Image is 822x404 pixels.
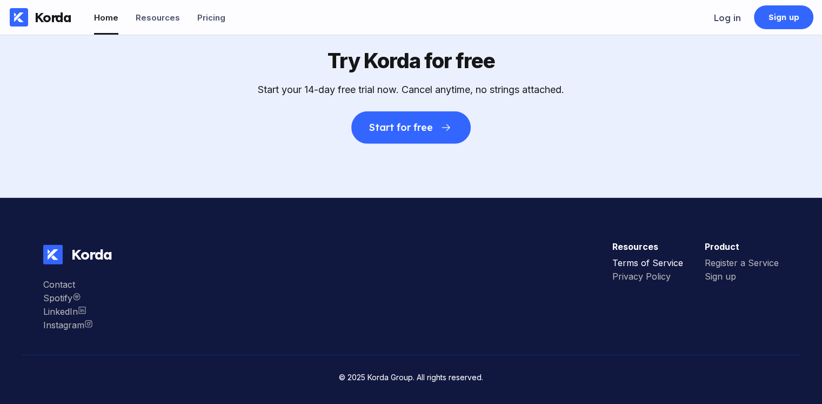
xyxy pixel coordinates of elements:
[339,373,483,382] small: © 2025 Korda Group. All rights reserved.
[136,12,180,23] div: Resources
[754,5,813,29] a: Sign up
[94,12,118,23] div: Home
[612,257,683,271] a: Terms of Service
[43,293,93,306] a: Instagram
[258,84,564,95] div: Start your 14-day free trial now. Cancel anytime, no strings attached.
[197,12,225,23] div: Pricing
[43,306,93,317] div: LinkedIn
[328,48,495,73] div: Try Korda for free
[705,241,779,252] h3: Product
[705,257,779,271] a: Register a Service
[612,271,683,284] a: Privacy Policy
[705,257,779,268] div: Register a Service
[43,279,93,293] a: Contact
[612,257,683,268] div: Terms of Service
[43,293,93,303] div: Spotify
[612,241,683,252] h3: Resources
[43,279,93,290] div: Contact
[705,271,779,284] a: Sign up
[43,320,93,330] div: Instagram
[351,95,470,144] a: Start for free
[369,122,432,133] div: Start for free
[714,12,741,23] div: Log in
[63,246,112,263] div: Korda
[705,271,779,282] div: Sign up
[35,9,71,25] div: Korda
[768,12,799,23] div: Sign up
[43,306,93,320] a: LinkedIn
[351,111,470,144] button: Start for free
[612,271,683,282] div: Privacy Policy
[43,320,93,333] a: Instagram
